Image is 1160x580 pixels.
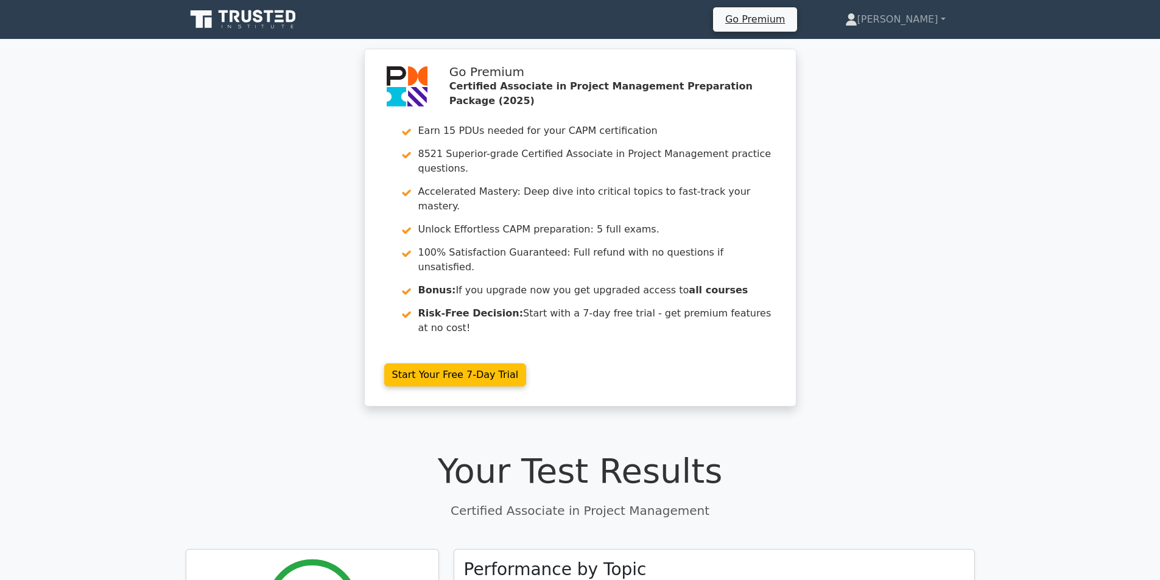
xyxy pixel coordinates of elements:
[384,363,527,386] a: Start Your Free 7-Day Trial
[816,7,975,32] a: [PERSON_NAME]
[718,11,792,27] a: Go Premium
[186,501,975,520] p: Certified Associate in Project Management
[186,450,975,491] h1: Your Test Results
[464,559,647,580] h3: Performance by Topic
